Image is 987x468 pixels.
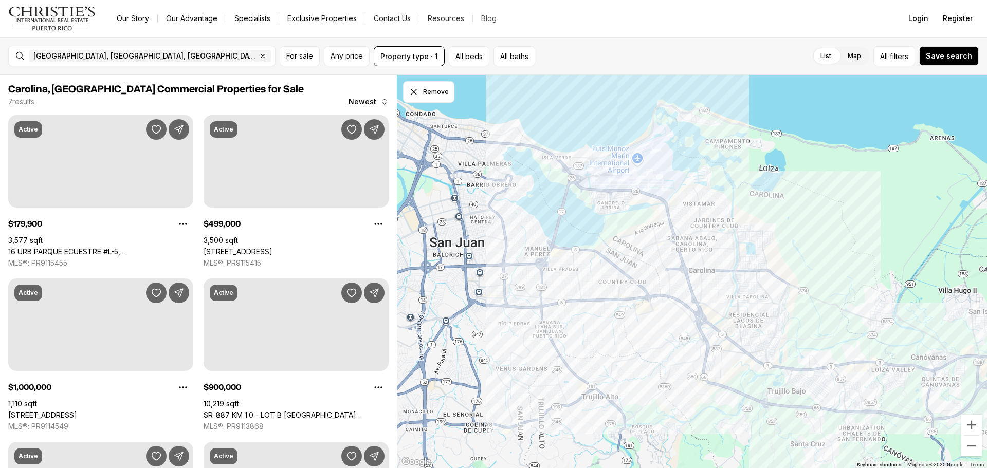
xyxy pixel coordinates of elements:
[173,214,193,234] button: Property options
[8,410,77,420] a: 5900 AVENIDA ISLA VERDE #5, PR, 00917
[19,289,38,297] p: Active
[204,247,272,256] a: A13 GALICIA AVE., CASTELLANA GARDENS DEV., CAROLINA PR, 00983
[214,289,233,297] p: Active
[873,46,915,66] button: Allfilters
[33,52,257,60] span: [GEOGRAPHIC_DATA], [GEOGRAPHIC_DATA], [GEOGRAPHIC_DATA]
[8,247,193,256] a: 16 URB PARQUE ECUESTRE #L-5, CAROLINA PR, 00987
[403,81,454,103] button: Dismiss drawing
[902,8,935,29] button: Login
[368,214,389,234] button: Property options
[880,51,888,62] span: All
[341,119,362,140] button: Save Property: A13 GALICIA AVE., CASTELLANA GARDENS DEV.
[349,98,376,106] span: Newest
[449,46,489,66] button: All beds
[286,52,313,60] span: For sale
[473,11,505,26] a: Blog
[280,46,320,66] button: For sale
[169,119,189,140] button: Share Property
[8,6,96,31] img: logo
[374,46,445,66] button: Property type · 1
[19,125,38,134] p: Active
[8,98,34,106] p: 7 results
[19,452,38,460] p: Active
[324,46,370,66] button: Any price
[919,46,979,66] button: Save search
[331,52,363,60] span: Any price
[214,452,233,460] p: Active
[8,84,304,95] span: Carolina, [GEOGRAPHIC_DATA] Commercial Properties for Sale
[279,11,365,26] a: Exclusive Properties
[368,377,389,398] button: Property options
[169,283,189,303] button: Share Property
[839,47,869,65] label: Map
[226,11,279,26] a: Specialists
[108,11,157,26] a: Our Story
[146,119,167,140] button: Save Property: 16 URB PARQUE ECUESTRE #L-5
[146,446,167,466] button: Save Property: 2 MODESTA
[943,14,973,23] span: Register
[146,283,167,303] button: Save Property: 5900 AVENIDA ISLA VERDE #5
[341,446,362,466] button: Save Property: 3038 AVENIDA ISLA VERDE AVE
[926,52,972,60] span: Save search
[214,125,233,134] p: Active
[342,91,395,112] button: Newest
[364,119,385,140] button: Share Property
[890,51,908,62] span: filters
[365,11,419,26] button: Contact Us
[493,46,535,66] button: All baths
[364,283,385,303] button: Share Property
[341,283,362,303] button: Save Property: SR-887 KM 1.0 - LOT B SAN ANTON WARD
[169,446,189,466] button: Share Property
[419,11,472,26] a: Resources
[364,446,385,466] button: Share Property
[937,8,979,29] button: Register
[204,410,389,420] a: SR-887 KM 1.0 - LOT B SAN ANTON WARD, CAROLINA PR, 00979
[908,14,928,23] span: Login
[158,11,226,26] a: Our Advantage
[812,47,839,65] label: List
[173,377,193,398] button: Property options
